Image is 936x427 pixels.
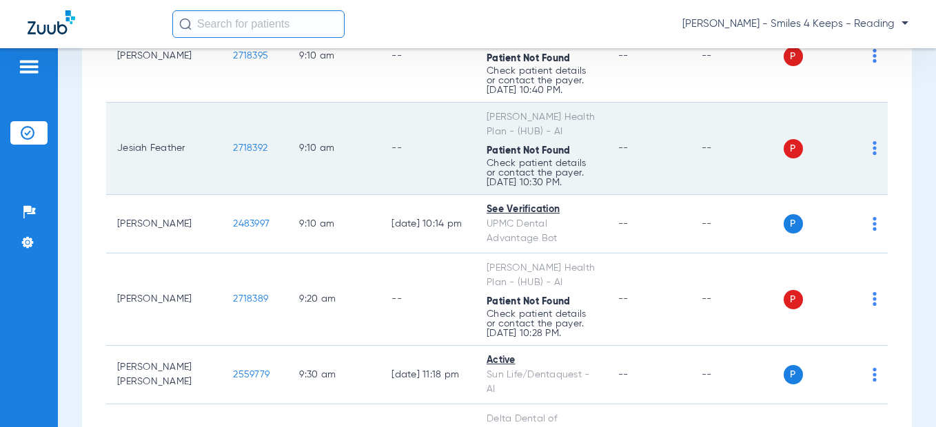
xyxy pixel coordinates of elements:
[784,365,803,384] span: P
[288,195,380,253] td: 9:10 AM
[380,346,476,404] td: [DATE] 11:18 PM
[106,10,222,103] td: [PERSON_NAME]
[380,103,476,195] td: --
[618,294,629,304] span: --
[288,346,380,404] td: 9:30 AM
[106,253,222,346] td: [PERSON_NAME]
[784,139,803,158] span: P
[106,195,222,253] td: [PERSON_NAME]
[28,10,75,34] img: Zuub Logo
[487,217,596,246] div: UPMC Dental Advantage Bot
[288,253,380,346] td: 9:20 AM
[867,361,936,427] iframe: Chat Widget
[487,54,570,63] span: Patient Not Found
[691,346,784,404] td: --
[380,10,476,103] td: --
[487,146,570,156] span: Patient Not Found
[106,103,222,195] td: Jesiah Feather
[691,10,784,103] td: --
[487,202,596,217] div: See Verification
[18,59,40,75] img: hamburger-icon
[784,214,803,233] span: P
[233,219,269,229] span: 2483997
[487,158,596,187] p: Check patient details or contact the payer. [DATE] 10:30 PM.
[487,368,596,397] div: Sun Life/Dentaquest - AI
[873,49,877,63] img: group-dot-blue.svg
[618,370,629,379] span: --
[487,297,570,306] span: Patient Not Found
[106,346,222,404] td: [PERSON_NAME] [PERSON_NAME]
[487,261,596,290] div: [PERSON_NAME] Health Plan - (HUB) - AI
[682,17,908,31] span: [PERSON_NAME] - Smiles 4 Keeps - Reading
[487,66,596,95] p: Check patient details or contact the payer. [DATE] 10:40 PM.
[487,110,596,139] div: [PERSON_NAME] Health Plan - (HUB) - AI
[784,47,803,66] span: P
[691,103,784,195] td: --
[487,353,596,368] div: Active
[691,195,784,253] td: --
[380,253,476,346] td: --
[618,219,629,229] span: --
[618,51,629,61] span: --
[172,10,345,38] input: Search for patients
[873,292,877,306] img: group-dot-blue.svg
[618,143,629,153] span: --
[487,309,596,338] p: Check patient details or contact the payer. [DATE] 10:28 PM.
[288,10,380,103] td: 9:10 AM
[691,253,784,346] td: --
[233,370,269,379] span: 2559779
[233,143,267,153] span: 2718392
[380,195,476,253] td: [DATE] 10:14 PM
[179,18,192,30] img: Search Icon
[873,141,877,155] img: group-dot-blue.svg
[233,294,268,304] span: 2718389
[873,217,877,231] img: group-dot-blue.svg
[784,290,803,309] span: P
[233,51,268,61] span: 2718395
[288,103,380,195] td: 9:10 AM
